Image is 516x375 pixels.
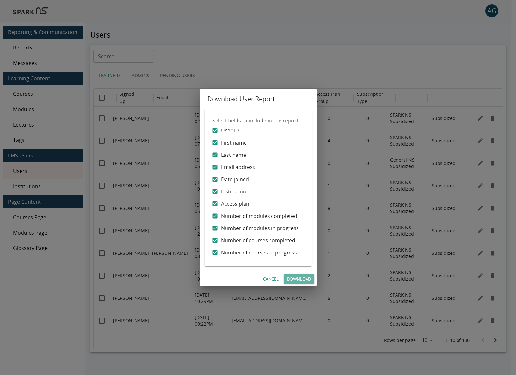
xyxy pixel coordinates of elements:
span: Number of courses completed [221,237,295,244]
span: Number of modules in progress [221,224,299,232]
span: Date joined [221,175,249,183]
span: Number of courses in progress [221,249,297,256]
span: Email address [221,163,255,171]
button: Cancel [261,274,281,284]
span: First name [221,139,247,147]
h2: Download User Report [200,89,317,109]
a: Download [284,274,314,284]
span: User ID [221,127,239,134]
span: Access plan [221,200,249,208]
span: Last name [221,151,246,159]
span: Institution [221,188,246,195]
span: Number of modules completed [221,212,297,220]
legend: Select fields to include in the report: [212,117,300,124]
